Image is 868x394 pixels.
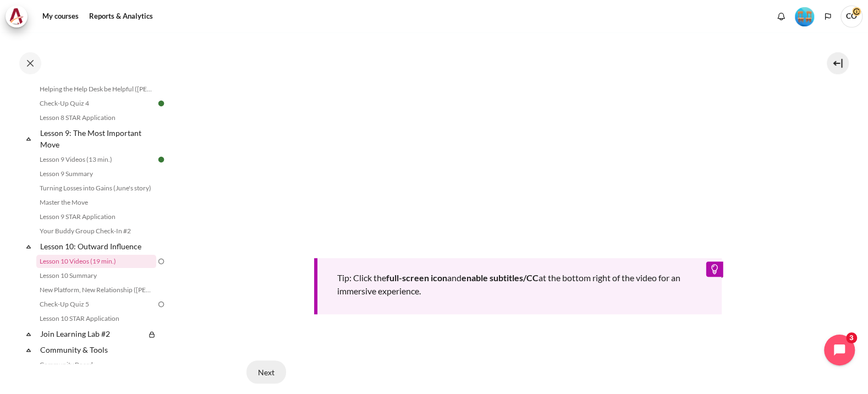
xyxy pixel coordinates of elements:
a: Lesson 10 Summary [36,269,156,282]
a: Lesson 9 Videos (13 min.) [36,153,156,166]
a: Reports & Analytics [85,6,157,28]
a: Lesson 9: The Most Important Move [39,125,156,152]
a: Lesson 10: Outward Influence [39,239,156,254]
img: To do [156,299,166,309]
div: Show notification window with no new notifications [773,8,789,25]
a: Community Board [36,358,156,371]
img: Architeck [9,8,24,25]
a: Community & Tools [39,342,156,357]
a: Lesson 9 Summary [36,167,156,180]
a: Check-Up Quiz 4 [36,97,156,110]
a: Lesson 9 STAR Application [36,210,156,223]
button: Languages [820,8,836,25]
img: Done [156,98,166,108]
a: Lesson 8 STAR Application [36,111,156,124]
a: Architeck Architeck [6,6,33,28]
span: Collapse [23,344,34,355]
a: User menu [840,6,862,28]
span: Collapse [23,329,34,340]
div: Tip: Click the and at the bottom right of the video for an immersive experience. [314,258,722,314]
a: Lesson 10 STAR Application [36,312,156,325]
b: enable subtitles/CC [462,272,539,283]
img: To do [156,256,166,266]
a: Lesson 10 Videos (19 min.) [36,255,156,268]
a: Join Learning Lab #2 [39,326,145,341]
img: Level #4 [795,7,814,26]
a: Master the Move [36,196,156,209]
a: Your Buddy Group Check-In #2 [36,225,156,238]
b: full-screen icon [386,272,447,283]
span: Collapse [23,133,34,144]
a: Helping the Help Desk be Helpful ([PERSON_NAME]'s Story) [36,83,156,96]
a: Check-Up Quiz 5 [36,298,156,311]
a: My courses [39,6,83,28]
a: Turning Losses into Gains (June's story) [36,182,156,195]
button: Next [246,360,286,384]
a: New Platform, New Relationship ([PERSON_NAME]'s Story) [36,283,156,297]
a: Level #4 [790,6,818,26]
span: CO [840,6,862,28]
span: Collapse [23,241,34,252]
img: Done [156,155,166,165]
div: Level #4 [795,6,814,26]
